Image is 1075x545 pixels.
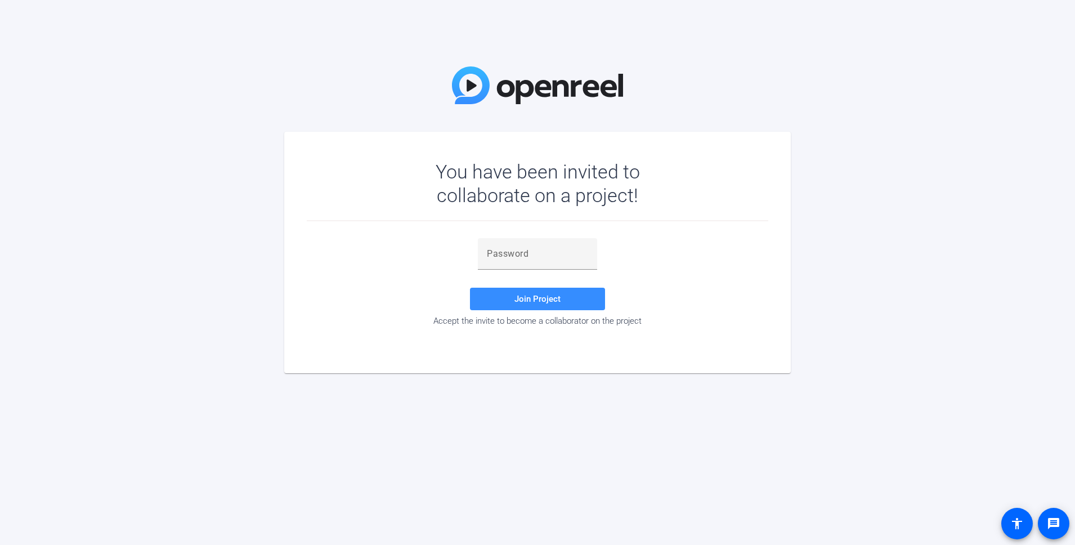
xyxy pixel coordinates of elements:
mat-icon: accessibility [1010,517,1024,530]
button: Join Project [470,288,605,310]
mat-icon: message [1047,517,1060,530]
span: Join Project [514,294,561,304]
img: OpenReel Logo [452,66,623,104]
div: Accept the invite to become a collaborator on the project [307,316,768,326]
input: Password [487,247,588,261]
div: You have been invited to collaborate on a project! [403,160,673,207]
